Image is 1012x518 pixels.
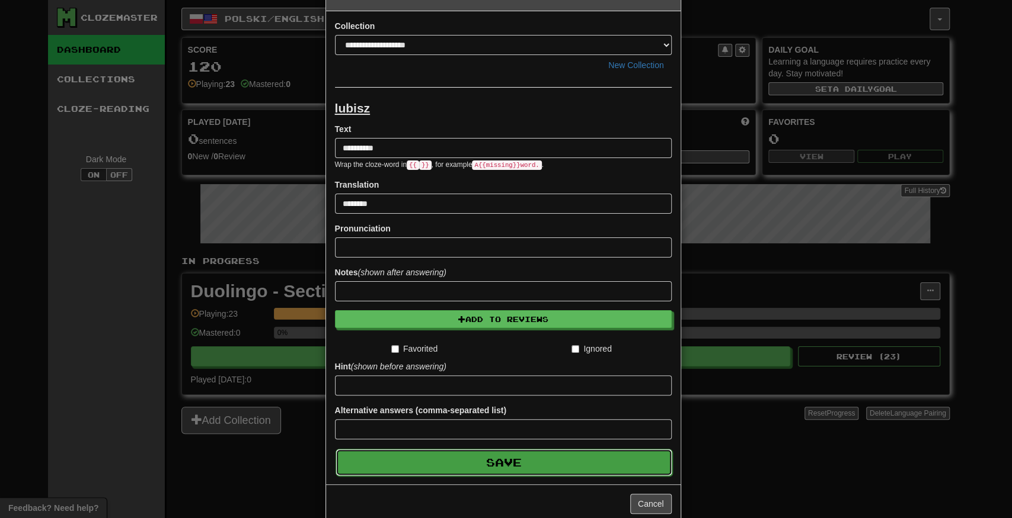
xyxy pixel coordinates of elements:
button: New Collection [601,55,671,75]
code: }} [419,160,432,170]
button: Cancel [630,494,672,514]
code: {{ [407,160,419,170]
label: Hint [335,361,446,372]
label: Pronunciation [335,223,391,234]
label: Favorited [391,343,438,355]
small: Wrap the cloze-word in , for example . [335,160,544,169]
label: Notes [335,266,446,278]
label: Text [335,123,352,135]
label: Collection [335,20,375,32]
em: (shown after answering) [357,268,446,277]
button: Save [336,449,672,476]
button: Add to Reviews [335,310,672,328]
code: A {{ missing }} word. [472,160,541,170]
label: Translation [335,179,379,191]
input: Ignored [572,345,579,353]
em: (shown before answering) [351,362,446,371]
u: lubisz [335,101,371,115]
label: Alternative answers (comma-separated list) [335,404,506,416]
input: Favorited [391,345,399,353]
label: Ignored [572,343,611,355]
